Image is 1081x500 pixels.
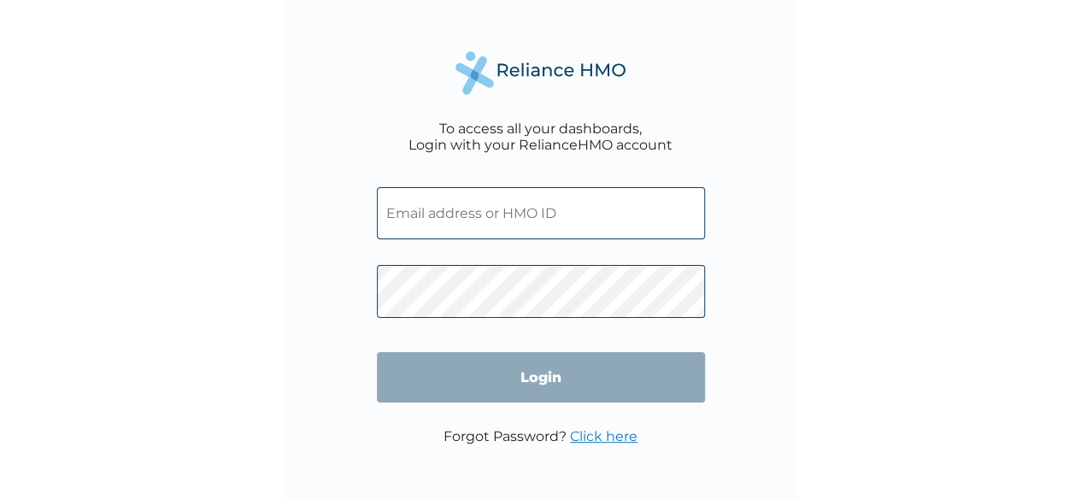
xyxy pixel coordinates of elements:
[570,428,637,444] a: Click here
[377,187,705,239] input: Email address or HMO ID
[408,121,673,153] div: To access all your dashboards, Login with your RelianceHMO account
[455,51,626,95] img: Reliance Health's Logo
[444,428,637,444] p: Forgot Password?
[377,352,705,403] input: Login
